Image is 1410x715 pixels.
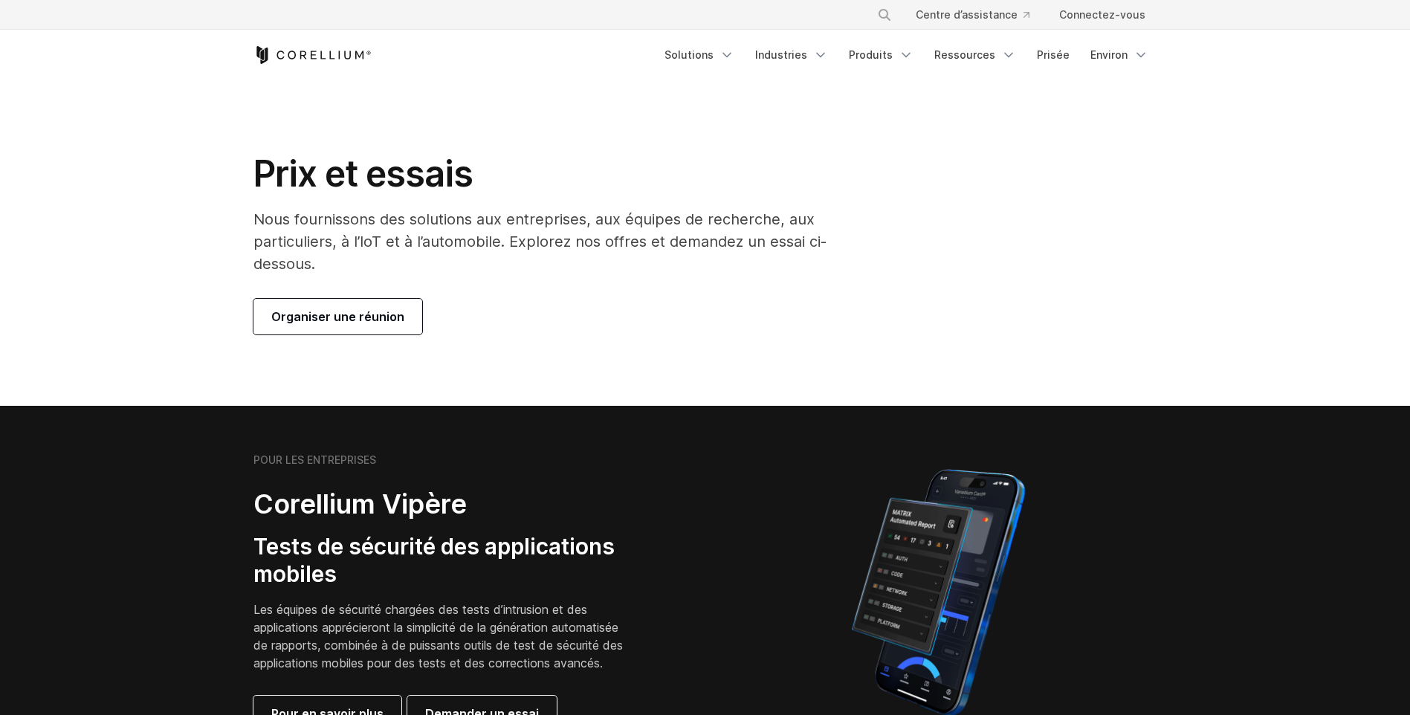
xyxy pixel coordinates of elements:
[871,1,898,28] button: Rechercher
[664,48,714,62] font: Solutions
[934,48,995,62] font: Ressources
[656,42,1157,68] div: Navigation Menu
[271,308,404,326] span: Organiser une réunion
[1047,1,1157,28] a: Connectez-vous
[1090,48,1128,62] font: Environ
[253,152,846,196] h1: Prix et essais
[1028,42,1078,68] a: Prisée
[253,488,634,521] h2: Corellium Vipère
[916,7,1018,22] font: Centre d’assistance
[253,453,376,467] h6: POUR LES ENTREPRISES
[253,46,372,64] a: Maison Corellium
[253,533,634,589] h3: Tests de sécurité des applications mobiles
[253,601,634,672] p: Les équipes de sécurité chargées des tests d’intrusion et des applications apprécieront la simpli...
[253,208,846,275] p: Nous fournissons des solutions aux entreprises, aux équipes de recherche, aux particuliers, à l’I...
[253,299,422,334] a: Organiser une réunion
[859,1,1157,28] div: Navigation Menu
[755,48,807,62] font: Industries
[849,48,893,62] font: Produits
